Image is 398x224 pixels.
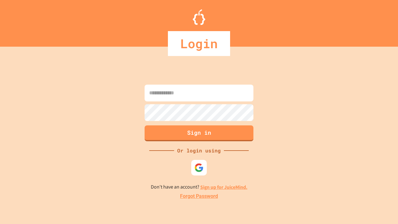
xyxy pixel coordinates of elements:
[194,163,204,172] img: google-icon.svg
[180,193,218,200] a: Forgot Password
[168,31,230,56] div: Login
[200,184,248,190] a: Sign up for JuiceMind.
[145,125,253,141] button: Sign in
[193,9,205,25] img: Logo.svg
[174,147,224,154] div: Or login using
[151,183,248,191] p: Don't have an account?
[372,199,392,218] iframe: chat widget
[346,172,392,198] iframe: chat widget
